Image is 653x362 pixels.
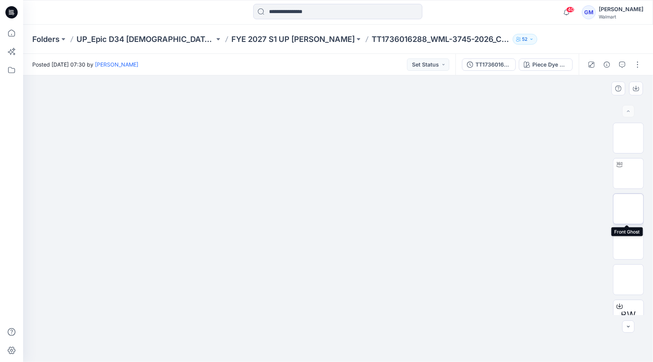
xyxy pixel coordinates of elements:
[76,34,214,45] a: UP_Epic D34 [DEMOGRAPHIC_DATA] Bottoms
[475,60,511,69] div: TT1736016288_WML-3745-2026_Core Woven Skinny Jegging-Inseam 28.5_Full Colorway
[522,35,528,43] p: 52
[372,34,510,45] p: TT1736016288_WML-3745-2026_Core Woven Skinny Jegging-Inseam 28.5
[599,14,643,20] div: Walmart
[519,58,573,71] button: Piece Dye Black Soot
[601,58,613,71] button: Details
[462,58,516,71] button: TT1736016288_WML-3745-2026_Core Woven Skinny Jegging-Inseam 28.5_Full Colorway
[621,308,636,322] span: BW
[32,34,60,45] a: Folders
[32,60,138,68] span: Posted [DATE] 07:30 by
[532,60,568,69] div: Piece Dye Black Soot
[95,61,138,68] a: [PERSON_NAME]
[582,5,596,19] div: GM
[513,34,537,45] button: 52
[566,7,575,13] span: 40
[231,34,355,45] a: FYE 2027 S1 UP [PERSON_NAME]
[599,5,643,14] div: [PERSON_NAME]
